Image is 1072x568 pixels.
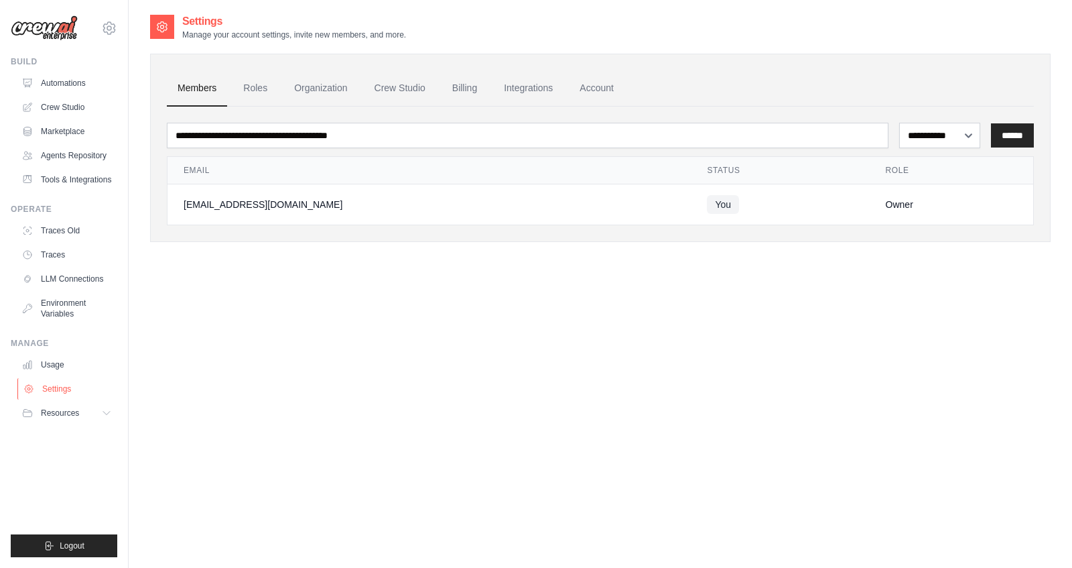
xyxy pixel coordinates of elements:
[364,70,436,107] a: Crew Studio
[167,70,227,107] a: Members
[60,541,84,551] span: Logout
[16,97,117,118] a: Crew Studio
[16,354,117,376] a: Usage
[283,70,358,107] a: Organization
[16,292,117,325] a: Environment Variables
[11,204,117,215] div: Operate
[569,70,624,107] a: Account
[16,72,117,94] a: Automations
[41,408,79,418] span: Resources
[232,70,278,107] a: Roles
[707,195,739,214] span: You
[167,157,691,184] th: Email
[16,121,117,142] a: Marketplace
[870,157,1033,184] th: Role
[691,157,869,184] th: Status
[11,534,117,557] button: Logout
[11,15,78,41] img: Logo
[11,338,117,349] div: Manage
[442,70,488,107] a: Billing
[16,268,117,290] a: LLM Connections
[11,56,117,67] div: Build
[184,198,675,211] div: [EMAIL_ADDRESS][DOMAIN_NAME]
[16,220,117,241] a: Traces Old
[16,145,117,166] a: Agents Repository
[493,70,563,107] a: Integrations
[16,169,117,190] a: Tools & Integrations
[182,30,406,40] p: Manage your account settings, invite new members, and more.
[182,13,406,30] h2: Settings
[16,244,117,266] a: Traces
[886,198,1017,211] div: Owner
[17,378,119,400] a: Settings
[16,402,117,424] button: Resources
